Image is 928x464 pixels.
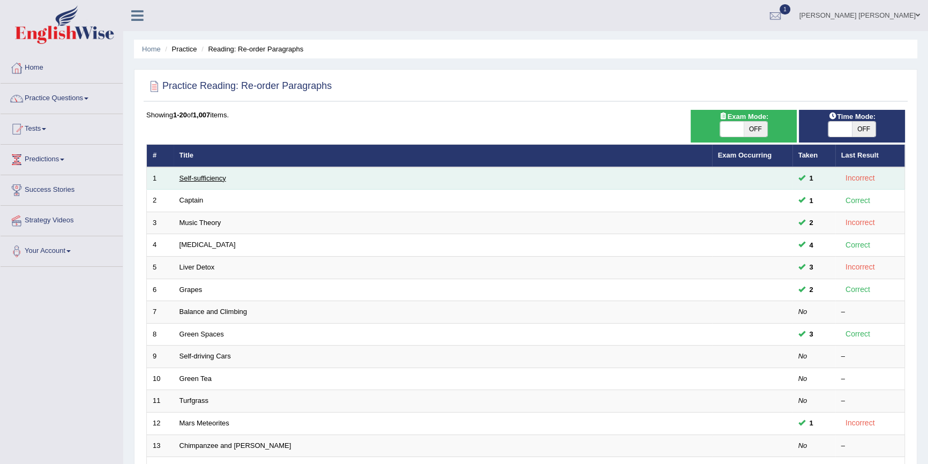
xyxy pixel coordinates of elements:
span: You can still take this question [805,261,818,273]
b: 1-20 [173,111,187,119]
th: Title [174,145,712,167]
a: Strategy Videos [1,206,123,233]
div: Correct [841,283,875,296]
a: Green Tea [179,375,212,383]
div: Showing of items. [146,110,905,120]
span: You can still take this question [805,240,818,251]
em: No [798,396,807,405]
a: Your Account [1,236,123,263]
div: – [841,351,899,362]
a: Mars Meteorites [179,419,229,427]
a: Practice Questions [1,84,123,110]
b: 1,007 [193,111,211,119]
a: Predictions [1,145,123,171]
div: – [841,396,899,406]
div: Incorrect [841,417,879,429]
a: Grapes [179,286,203,294]
td: 4 [147,234,174,257]
em: No [798,352,807,360]
div: – [841,441,899,451]
span: You can still take this question [805,284,818,295]
a: Exam Occurring [718,151,772,159]
div: Incorrect [841,261,879,273]
a: Liver Detox [179,263,215,271]
a: Self-driving Cars [179,352,231,360]
td: 7 [147,301,174,324]
span: 1 [780,4,790,14]
span: You can still take this question [805,173,818,184]
span: OFF [852,122,875,137]
td: 5 [147,257,174,279]
td: 1 [147,167,174,190]
a: Green Spaces [179,330,224,338]
a: Success Stories [1,175,123,202]
a: Music Theory [179,219,221,227]
td: 2 [147,190,174,212]
a: Self-sufficiency [179,174,226,182]
th: # [147,145,174,167]
a: Captain [179,196,204,204]
div: Incorrect [841,216,879,229]
td: 8 [147,323,174,346]
td: 11 [147,390,174,413]
em: No [798,375,807,383]
span: Time Mode: [824,111,880,122]
td: 3 [147,212,174,234]
li: Practice [162,44,197,54]
div: Show exams occurring in exams [691,110,797,143]
h2: Practice Reading: Re-order Paragraphs [146,78,332,94]
td: 10 [147,368,174,390]
span: OFF [744,122,767,137]
em: No [798,441,807,450]
th: Last Result [835,145,905,167]
span: You can still take this question [805,328,818,340]
th: Taken [792,145,835,167]
a: Turfgrass [179,396,208,405]
a: Home [142,45,161,53]
div: Incorrect [841,172,879,184]
td: 12 [147,412,174,435]
a: Balance and Climbing [179,308,247,316]
div: Correct [841,239,875,251]
a: Tests [1,114,123,141]
div: Correct [841,194,875,207]
li: Reading: Re-order Paragraphs [199,44,303,54]
em: No [798,308,807,316]
a: Home [1,53,123,80]
td: 13 [147,435,174,457]
td: 6 [147,279,174,301]
a: [MEDICAL_DATA] [179,241,236,249]
span: Exam Mode: [714,111,772,122]
div: – [841,307,899,317]
div: – [841,374,899,384]
a: Chimpanzee and [PERSON_NAME] [179,441,291,450]
span: You can still take this question [805,417,818,429]
td: 9 [147,346,174,368]
div: Correct [841,328,875,340]
span: You can still take this question [805,195,818,206]
span: You can still take this question [805,217,818,228]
